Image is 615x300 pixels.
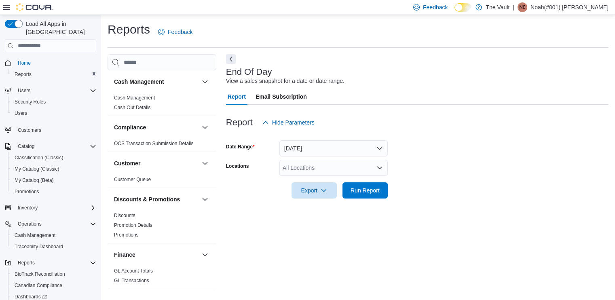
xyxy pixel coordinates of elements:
button: My Catalog (Classic) [8,163,99,175]
button: [DATE] [279,140,388,156]
h1: Reports [108,21,150,38]
button: Customer [200,158,210,168]
a: Security Roles [11,97,49,107]
button: Compliance [114,123,199,131]
span: GL Transactions [114,277,149,284]
span: Cash Management [11,230,96,240]
span: Load All Apps in [GEOGRAPHIC_DATA] [23,20,96,36]
input: Dark Mode [454,3,471,12]
a: Cash Management [11,230,59,240]
span: My Catalog (Classic) [11,164,96,174]
a: OCS Transaction Submission Details [114,141,194,146]
span: Home [15,58,96,68]
p: Noah(#001) [PERSON_NAME] [530,2,609,12]
button: Discounts & Promotions [200,194,210,204]
button: Customer [114,159,199,167]
div: Discounts & Promotions [108,211,216,243]
a: BioTrack Reconciliation [11,269,68,279]
button: Hide Parameters [259,114,318,131]
button: Cash Management [200,77,210,87]
label: Date Range [226,144,255,150]
span: Export [296,182,332,199]
a: Cash Out Details [114,105,151,110]
a: Discounts [114,213,135,218]
span: Customers [18,127,41,133]
span: Users [18,87,30,94]
span: My Catalog (Classic) [15,166,59,172]
p: | [513,2,514,12]
div: Compliance [108,139,216,152]
span: Promotions [15,188,39,195]
span: Reports [11,70,96,79]
span: Users [15,86,96,95]
span: Inventory [18,205,38,211]
span: Promotions [11,187,96,196]
span: Hide Parameters [272,118,315,127]
span: My Catalog (Beta) [15,177,54,184]
span: Cash Out Details [114,104,151,111]
span: Catalog [15,142,96,151]
a: Customers [15,125,44,135]
button: Traceabilty Dashboard [8,241,99,252]
a: My Catalog (Beta) [11,175,57,185]
button: My Catalog (Beta) [8,175,99,186]
button: Cash Management [8,230,99,241]
div: Customer [108,175,216,188]
button: Compliance [200,123,210,132]
span: Customers [15,125,96,135]
button: Home [2,57,99,69]
span: Cash Management [15,232,55,239]
p: The Vault [486,2,510,12]
img: Cova [16,3,53,11]
a: Canadian Compliance [11,281,66,290]
a: Classification (Classic) [11,153,67,163]
button: Users [8,108,99,119]
button: Operations [15,219,45,229]
span: Operations [18,221,42,227]
h3: Customer [114,159,140,167]
span: Classification (Classic) [15,154,63,161]
span: Users [15,110,27,116]
span: Feedback [423,3,448,11]
span: Customer Queue [114,176,151,183]
a: Promotions [11,187,42,196]
button: Export [292,182,337,199]
span: Security Roles [15,99,46,105]
span: Dashboards [15,294,47,300]
button: Promotions [8,186,99,197]
button: Security Roles [8,96,99,108]
a: Feedback [155,24,196,40]
a: Customer Queue [114,177,151,182]
a: Traceabilty Dashboard [11,242,66,251]
span: Canadian Compliance [11,281,96,290]
span: Operations [15,219,96,229]
span: N0 [519,2,525,12]
button: Run Report [342,182,388,199]
button: Users [2,85,99,96]
span: Traceabilty Dashboard [15,243,63,250]
a: GL Transactions [114,278,149,283]
span: BioTrack Reconciliation [11,269,96,279]
button: Cash Management [114,78,199,86]
button: Customers [2,124,99,135]
a: Promotion Details [114,222,152,228]
h3: Compliance [114,123,146,131]
h3: End Of Day [226,67,272,77]
span: Discounts [114,212,135,219]
button: Reports [8,69,99,80]
button: Catalog [2,141,99,152]
a: Cash Management [114,95,155,101]
a: Reports [11,70,35,79]
button: Catalog [15,142,38,151]
span: Users [11,108,96,118]
button: Open list of options [376,165,383,171]
div: Noah(#001) Trodick [518,2,527,12]
h3: Report [226,118,253,127]
button: Users [15,86,34,95]
button: Inventory [15,203,41,213]
div: Finance [108,266,216,289]
button: Canadian Compliance [8,280,99,291]
a: Promotions [114,232,139,238]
